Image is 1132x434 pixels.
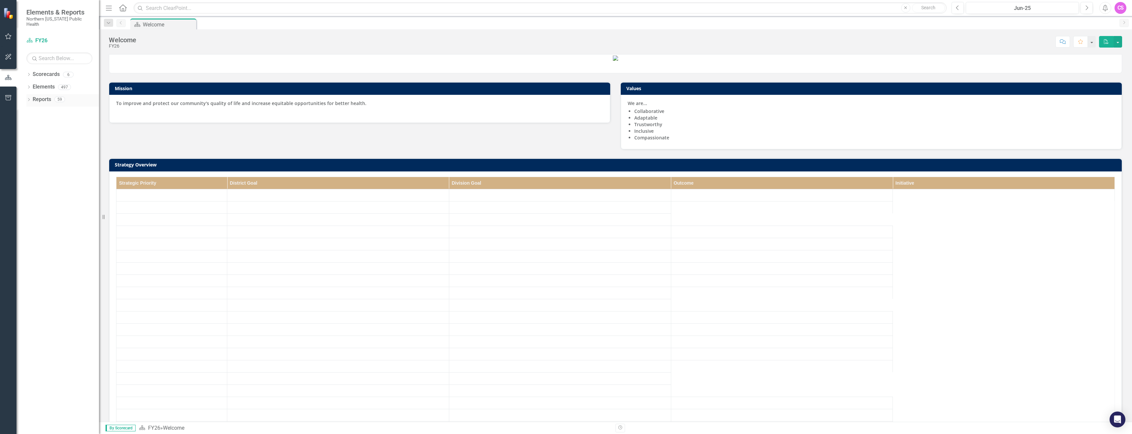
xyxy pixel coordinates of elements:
[3,7,15,19] img: ClearPoint Strategy
[1110,412,1125,427] div: Open Intercom Messenger
[921,5,935,10] span: Search
[109,44,136,49] div: FY26
[966,2,1079,14] button: Jun-25
[26,16,92,27] small: Northern [US_STATE] Public Health
[26,8,92,16] span: Elements & Reports
[634,108,664,114] strong: Collaborative
[116,100,366,106] strong: To improve and protect our community's quality of life and increase equitable opportunities for b...
[58,84,71,90] div: 497
[63,72,74,77] div: 6
[26,37,92,45] a: FY26
[33,83,55,91] a: Elements
[106,425,136,431] span: By Scorecard
[148,425,160,431] a: FY26
[134,2,947,14] input: Search ClearPoint...
[33,71,60,78] a: Scorecards
[33,96,51,103] a: Reports
[115,86,607,91] h3: Mission
[968,4,1077,12] div: Jun-25
[634,121,662,127] strong: Trustworthy
[634,134,669,141] strong: Compassionate
[163,425,184,431] div: Welcome
[634,115,657,121] strong: Adaptable
[26,53,92,64] input: Search Below...
[1115,2,1126,14] button: CS
[626,86,1118,91] h3: Values
[143,20,195,29] div: Welcome
[634,128,654,134] strong: Inclusive
[109,36,136,44] div: Welcome
[54,97,65,102] div: 59
[139,424,611,432] div: »
[912,3,945,13] button: Search
[115,162,1118,167] h3: Strategy Overview
[628,100,647,106] strong: We are...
